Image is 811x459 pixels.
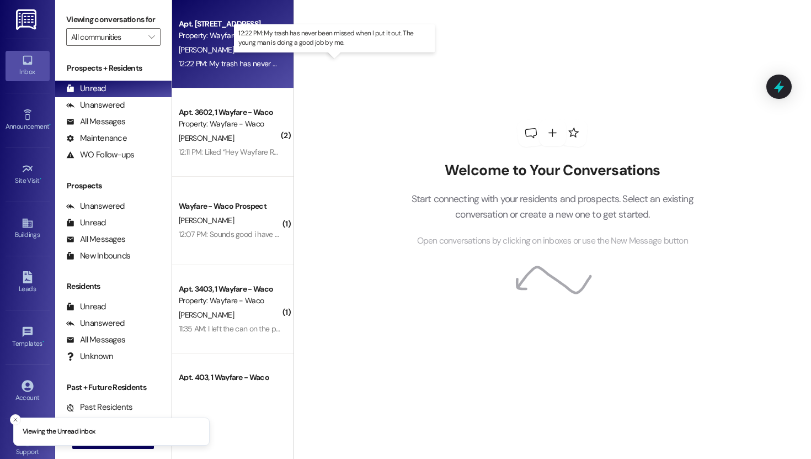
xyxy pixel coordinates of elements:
a: Site Visit • [6,160,50,189]
a: Leads [6,268,50,298]
div: Unread [66,217,106,229]
div: Maintenance [66,133,127,144]
p: 12:22 PM: My trash has never been missed when I put it out. The young man is doing a good job by me. [238,29,430,48]
span: • [42,338,44,346]
div: Apt. 403, 1 Wayfare - Waco [179,372,281,383]
div: Apt. 3403, 1 Wayfare - Waco [179,283,281,295]
i:  [148,33,154,41]
span: • [40,175,41,183]
div: Past + Future Residents [55,382,172,393]
div: Unread [66,83,106,94]
a: Templates • [6,323,50,352]
div: Residents [55,281,172,292]
div: Property: Wayfare - Waco [179,295,281,307]
div: Apt. 3602, 1 Wayfare - Waco [179,107,281,118]
div: Wayfare - Waco Prospect [179,201,281,212]
div: Property: Wayfare - Waco [179,118,281,130]
div: Property: Wayfare - Waco [179,30,281,41]
div: Unanswered [66,99,125,111]
div: Unanswered [66,318,125,329]
div: Unread [66,301,106,313]
span: [PERSON_NAME] [179,45,234,55]
div: Prospects [55,180,172,192]
a: Buildings [6,214,50,244]
img: ResiDesk Logo [16,9,39,30]
a: Inbox [6,51,50,81]
div: Unknown [66,351,113,362]
div: 12:07 PM: Sounds good i have you scheduled to tour at 12 [DATE]! You can email it over to [EMAIL_... [179,229,577,239]
span: [PERSON_NAME] [179,310,234,320]
span: • [49,121,51,129]
div: All Messages [66,334,125,346]
div: Unanswered [66,201,125,212]
input: All communities [71,28,143,46]
div: 12:22 PM: My trash has never been missed when I put it out. The young man is doing a good job by me. [179,59,505,68]
div: Apt. [STREET_ADDRESS] [179,18,281,30]
div: Past Residents [66,402,133,413]
p: Start connecting with your residents and prospects. Select an existing conversation or create a n... [394,191,710,223]
div: WO Follow-ups [66,149,134,161]
a: Account [6,377,50,407]
button: Close toast [10,414,21,425]
div: New Inbounds [66,250,130,262]
div: All Messages [66,116,125,128]
div: 11:35 AM: I left the can on the porch of 3403. Returning [DATE] [179,324,374,334]
label: Viewing conversations for [66,11,161,28]
span: [PERSON_NAME] [179,133,234,143]
div: All Messages [66,234,125,245]
div: Prospects + Residents [55,62,172,74]
span: Open conversations by clicking on inboxes or use the New Message button [417,234,688,248]
p: Viewing the Unread inbox [23,427,95,437]
span: [PERSON_NAME] [179,215,234,225]
h2: Welcome to Your Conversations [394,162,710,180]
